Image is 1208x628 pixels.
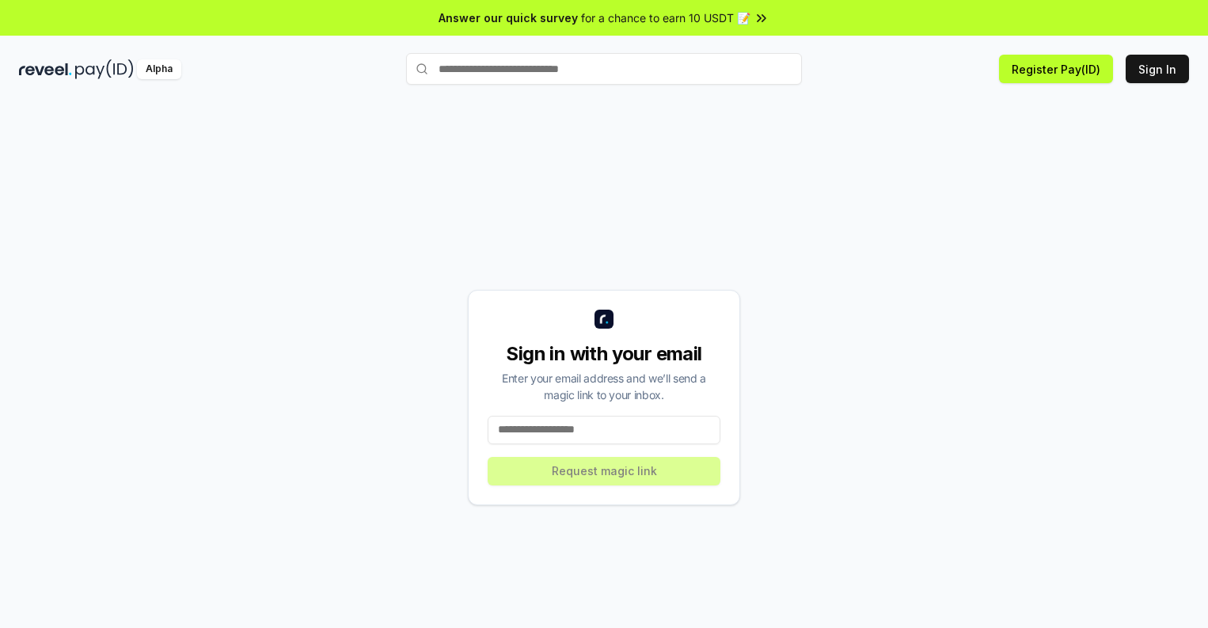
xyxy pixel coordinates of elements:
button: Register Pay(ID) [999,55,1113,83]
button: Sign In [1126,55,1189,83]
div: Alpha [137,59,181,79]
div: Sign in with your email [488,341,720,367]
img: pay_id [75,59,134,79]
img: logo_small [595,310,613,329]
span: Answer our quick survey [439,10,578,26]
div: Enter your email address and we’ll send a magic link to your inbox. [488,370,720,403]
span: for a chance to earn 10 USDT 📝 [581,10,750,26]
img: reveel_dark [19,59,72,79]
